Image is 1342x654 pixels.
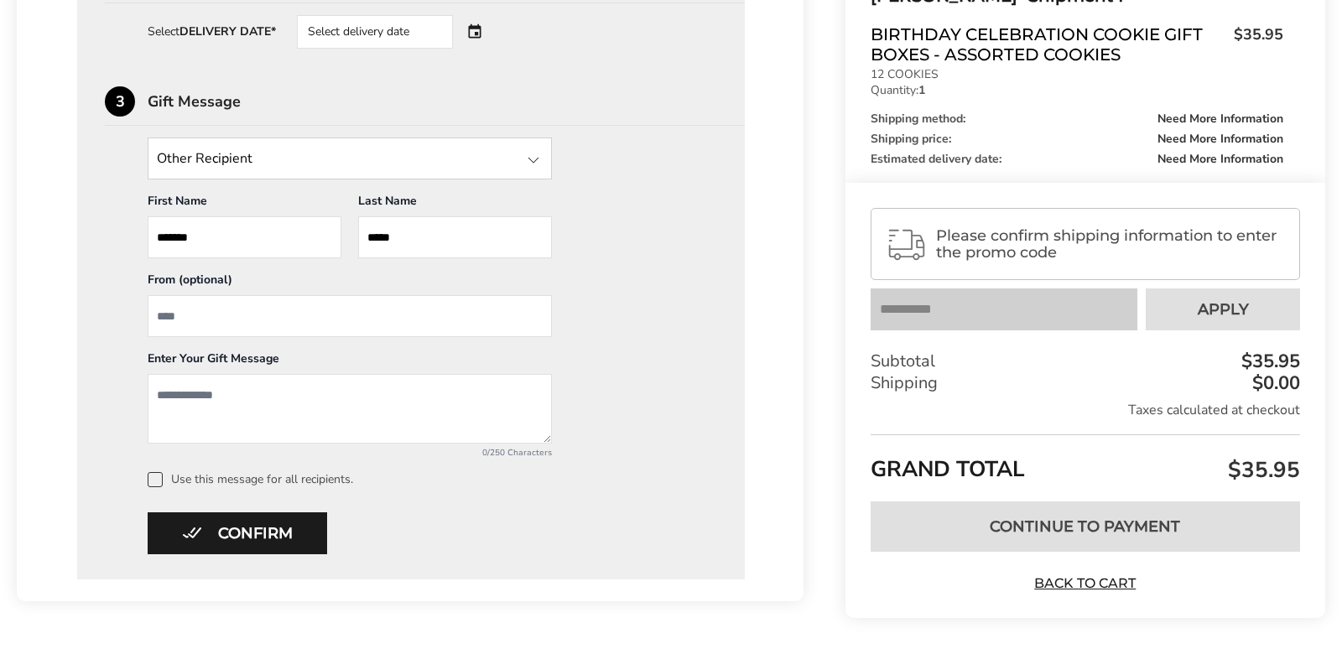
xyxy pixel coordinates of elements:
div: $0.00 [1248,374,1300,392]
span: $35.95 [1224,454,1300,484]
div: Shipping method: [871,113,1283,125]
div: GRAND TOTAL [871,434,1300,489]
div: $35.95 [1237,352,1300,371]
span: Need More Information [1157,133,1283,145]
label: Use this message for all recipients. [148,472,717,487]
div: Shipping [871,372,1300,394]
span: Apply [1198,302,1249,317]
input: First Name [148,216,341,258]
div: Enter Your Gift Message [148,350,552,374]
div: Taxes calculated at checkout [871,401,1300,419]
button: Apply [1146,288,1300,330]
span: $35.95 [1225,24,1283,60]
span: $35.95 [1234,182,1283,202]
span: Please confirm shipping information to enter the promo code [936,227,1285,261]
div: Last Name [358,193,552,216]
div: Subtotal [871,182,1283,202]
a: Back to Cart [1027,574,1144,593]
p: 12 COOKIES [871,69,1283,80]
input: From [148,295,552,337]
button: Confirm button [148,512,327,554]
div: First Name [148,193,341,216]
span: Birthday Celebration Cookie Gift Boxes - Assorted Cookies [871,24,1225,65]
span: Need More Information [1157,113,1283,125]
input: Last Name [358,216,552,258]
strong: 1 [918,82,925,98]
div: 0/250 Characters [148,447,552,459]
textarea: Add a message [148,374,552,444]
div: Select [148,26,276,38]
a: Birthday Celebration Cookie Gift Boxes - Assorted Cookies$35.95 [871,24,1283,65]
div: Estimated delivery date: [871,153,1283,165]
p: Quantity: [871,85,1283,96]
span: Need More Information [1157,153,1283,165]
div: Shipping price: [871,133,1283,145]
div: Select delivery date [297,15,453,49]
input: State [148,138,552,179]
button: Continue to Payment [871,501,1300,552]
div: Gift Message [148,94,745,109]
div: 3 [105,86,135,117]
strong: DELIVERY DATE* [179,23,276,39]
div: Subtotal [871,350,1300,372]
div: From (optional) [148,272,552,295]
